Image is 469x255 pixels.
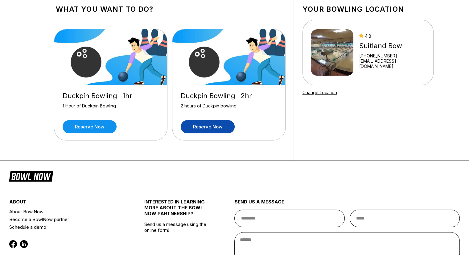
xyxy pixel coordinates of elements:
[63,120,117,133] a: Reserve now
[9,215,122,223] a: Become a BowlNow partner
[9,223,122,231] a: Schedule a demo
[181,92,277,100] div: Duckpin Bowling- 2hr
[234,199,460,210] div: send us a message
[359,58,425,69] a: [EMAIL_ADDRESS][DOMAIN_NAME]
[181,103,277,114] div: 2 hours of Duckpin bowling!
[359,53,425,58] div: [PHONE_NUMBER]
[181,120,235,133] a: Reserve now
[9,199,122,208] div: about
[144,199,212,221] div: INTERESTED IN LEARNING MORE ABOUT THE BOWL NOW PARTNERSHIP?
[302,90,337,95] a: Change Location
[56,5,284,14] h1: What you want to do?
[302,5,434,14] h1: Your bowling location
[359,42,425,50] div: Suitland Bowl
[172,29,286,85] img: Duckpin Bowling- 2hr
[63,92,159,100] div: Duckpin Bowling- 1hr
[311,29,354,76] img: Suitland Bowl
[9,208,122,215] a: About BowlNow
[54,29,168,85] img: Duckpin Bowling- 1hr
[359,33,425,39] div: 4.8
[63,103,159,114] div: 1 Hour of Duckpin Bowling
